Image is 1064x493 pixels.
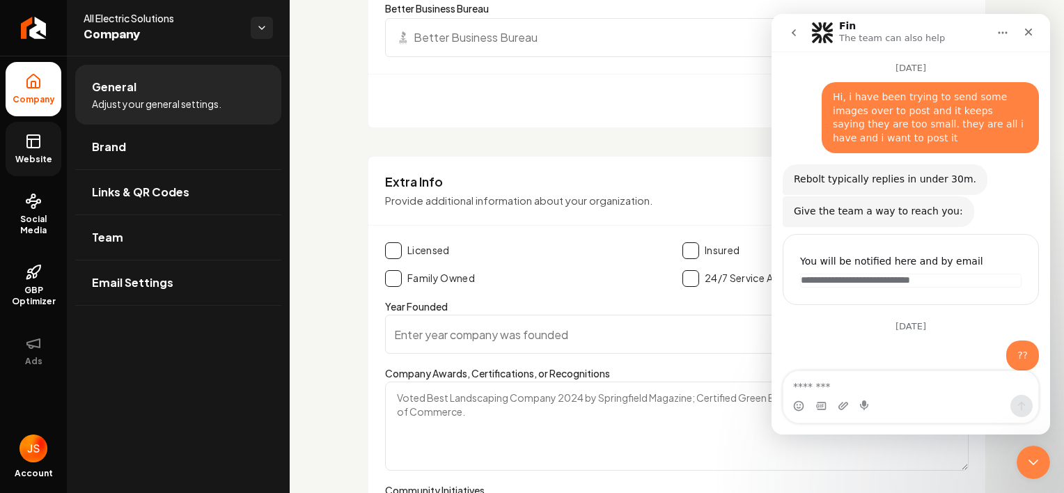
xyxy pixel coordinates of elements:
span: Company [7,94,61,105]
span: Links & QR Codes [92,184,189,201]
img: Julia Shubin [19,435,47,462]
a: Links & QR Codes [75,170,281,214]
a: Brand [75,125,281,169]
a: Email Settings [75,260,281,305]
button: Ads [6,324,61,378]
img: Rebolt Logo [21,17,47,39]
label: Licensed [407,244,450,258]
iframe: Intercom live chat [1017,446,1050,479]
span: Team [92,229,123,246]
span: Account [15,468,53,479]
p: Provide additional information about your organization. [385,193,969,209]
iframe: Intercom live chat [772,14,1050,435]
a: Social Media [6,182,61,247]
span: Social Media [6,214,61,236]
input: Better Business Bureau [385,18,969,57]
label: Year Founded [385,300,448,313]
label: Family Owned [407,272,475,285]
span: Email Settings [92,274,173,291]
button: Open user button [19,435,47,462]
label: Company Awards, Certifications, or Recognitions [385,367,610,379]
label: Better Business Bureau [385,1,969,15]
span: Ads [19,356,48,367]
span: Brand [92,139,126,155]
span: Website [10,154,58,165]
span: General [92,79,136,95]
a: Team [75,215,281,260]
a: Website [6,122,61,176]
span: GBP Optimizer [6,285,61,307]
a: GBP Optimizer [6,253,61,318]
input: Enter year company was founded [385,315,969,354]
span: Adjust your general settings. [92,97,221,111]
span: Company [84,25,240,45]
h3: Extra Info [385,173,969,190]
span: All Electric Solutions [84,11,240,25]
label: 24/7 Service Available [705,272,809,285]
label: Insured [705,244,740,258]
